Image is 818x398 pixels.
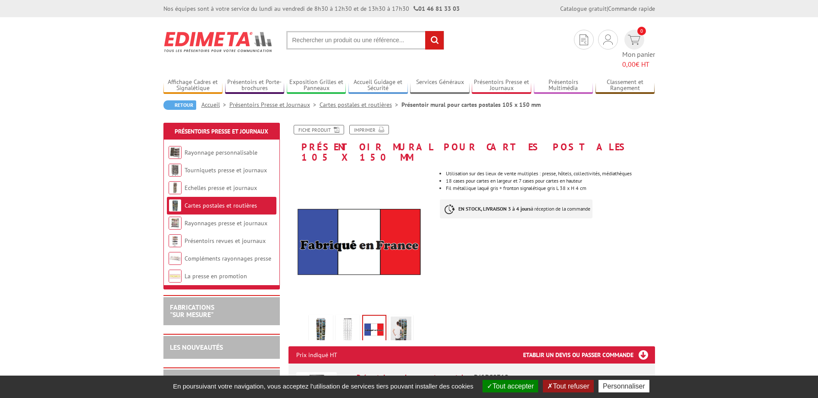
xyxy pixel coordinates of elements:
div: Nos équipes sont à votre service du lundi au vendredi de 8h30 à 12h30 et de 13h30 à 17h30 [163,4,460,13]
span: En poursuivant votre navigation, vous acceptez l'utilisation de services tiers pouvant installer ... [169,382,478,390]
img: edimeta_produit_fabrique_en_france.jpg [363,316,385,342]
a: FABRICATIONS"Sur Mesure" [170,303,214,319]
a: Affichage Cadres et Signalétique [163,78,223,93]
img: Rayonnage personnalisable [169,146,182,159]
div: | [560,4,655,13]
button: Tout refuser [543,380,593,392]
a: LES NOUVEAUTÉS [170,343,223,351]
button: Personnaliser (fenêtre modale) [599,380,649,392]
span: 0,00 [622,60,636,68]
li: Utilisation sur des lieux de vente multiples : presse, hôtels, collectivités, médiathèques [446,171,655,176]
img: pc0718_porte_cartes_postales_gris.jpg [337,317,358,343]
a: Imprimer [349,125,389,134]
a: Echelles presse et journaux [185,184,257,192]
a: Catalogue gratuit [560,5,607,12]
img: Cartes postales et routières [169,199,182,212]
img: Compléments rayonnages presse [169,252,182,265]
a: devis rapide 0 Mon panier 0,00€ HT [622,30,655,69]
input: Rechercher un produit ou une référence... [286,31,444,50]
a: Présentoirs Presse et Journaux [175,127,268,135]
a: Retour [163,100,196,110]
a: Classement et Rangement [595,78,655,93]
li: Fil métallique laqué gris + fronton signalétique gris L 38 x H 4 cm [446,186,655,191]
a: Accueil Guidage et Sécurité [348,78,408,93]
a: Cartes postales et routières [185,202,257,209]
a: Commande rapide [608,5,655,12]
a: Présentoirs et Porte-brochures [225,78,285,93]
strong: EN STOCK, LIVRAISON 3 à 4 jours [458,205,531,212]
img: devis rapide [580,34,588,45]
a: Fiche produit [294,125,344,134]
span: Réf.PC0718 [474,373,508,381]
img: devis rapide [628,35,640,45]
li: 18 cases pour cartes en largeur et 7 cases pour cartes en hauteur [446,178,655,183]
a: Cartes postales et routières [320,101,401,109]
a: Accueil [201,101,229,109]
img: pc0718_porte_cartes_postales_gris_situation.jpg [391,317,411,343]
p: Prix indiqué HT [296,346,337,364]
a: Tourniquets presse et journaux [185,166,267,174]
a: Rayonnage personnalisable [185,149,257,156]
h3: Etablir un devis ou passer commande [523,346,655,364]
a: Présentoirs Multimédia [534,78,593,93]
img: pc0718_gris_cartes_postales.jpg [310,317,331,343]
li: Présentoir mural pour cartes postales 105 x 150 mm [401,100,541,109]
a: Présentoirs revues et journaux [185,237,266,245]
img: Echelles presse et journaux [169,181,182,194]
a: Rayonnages presse et journaux [185,219,267,227]
img: Tourniquets presse et journaux [169,164,182,177]
a: Présentoirs Presse et Journaux [229,101,320,109]
button: Tout accepter [483,380,538,392]
span: Mon panier [622,50,655,69]
img: edimeta_produit_fabrique_en_france.jpg [288,167,434,312]
span: 0 [637,27,646,35]
a: Compléments rayonnages presse [185,255,271,262]
a: Services Généraux [410,78,470,93]
a: Exposition Grilles et Panneaux [287,78,346,93]
a: La presse en promotion [185,272,247,280]
img: La presse en promotion [169,270,182,283]
img: devis rapide [603,34,613,45]
a: Présentoirs Presse et Journaux [472,78,531,93]
p: à réception de la commande [440,199,592,218]
img: Edimeta [163,26,273,58]
img: Rayonnages presse et journaux [169,217,182,230]
span: € HT [622,59,655,69]
div: Présentoir mural pour cartes postales - [357,372,647,382]
strong: 01 46 81 33 03 [414,5,460,12]
input: rechercher [425,31,444,50]
h1: Présentoir mural pour cartes postales 105 x 150 mm [282,125,661,162]
img: Présentoirs revues et journaux [169,234,182,247]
